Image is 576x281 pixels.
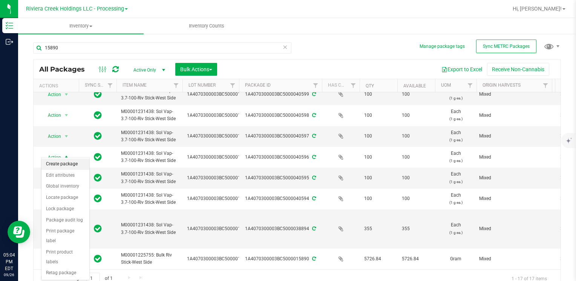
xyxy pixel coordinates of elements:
a: Origin Harvests [483,82,521,88]
li: Global inventory [41,181,89,192]
span: 100 [364,154,393,161]
div: 1A4070300003BC5000040599 [238,91,323,98]
p: (1 g ea.) [440,229,472,236]
p: (1 g ea.) [440,95,472,102]
span: 100 [402,174,430,182]
div: Value 1: Mixed [479,195,550,202]
span: 1A4070300003BC5000015890 [187,133,251,140]
span: In Sync [94,152,102,162]
span: 1A4070300003BC5000015890 [187,112,251,119]
span: Each [440,150,472,164]
span: 100 [402,154,430,161]
span: Sync from Compliance System [311,226,316,231]
span: Sync from Compliance System [311,113,316,118]
span: Sync METRC Packages [483,44,530,49]
span: Each [440,108,472,122]
a: Inventory [18,18,144,34]
span: 5726.84 [364,255,393,263]
a: Item Name [123,82,147,88]
a: Filter [227,79,239,92]
span: 1A4070300003BC5000015890 [187,154,251,161]
span: Action [41,110,61,121]
a: Filter [347,79,360,92]
a: UOM [441,82,451,88]
span: Each [440,221,472,236]
span: Hi, [PERSON_NAME]! [513,6,562,12]
span: Sync from Compliance System [311,175,316,180]
p: (1 g ea.) [440,178,472,185]
a: Filter [170,79,182,92]
div: Value 1: Mixed [479,133,550,140]
div: Value 1: Mixed [479,91,550,98]
p: (1 g ea.) [440,136,472,144]
div: 1A4070300003BC5000015890 [238,255,323,263]
p: (1 g ea.) [440,115,472,122]
span: select [62,89,71,100]
div: Value 1: Mixed [479,225,550,232]
span: All Packages [39,65,92,73]
span: M00001231438: Sol Vap-3.7-100-Riv Stick-West Side [121,150,178,164]
span: 100 [402,91,430,98]
div: 1A4070300003BC5000040594 [238,195,323,202]
li: Edit attributes [41,170,89,181]
span: Sync from Compliance System [311,256,316,261]
a: Sync Status [85,82,114,88]
div: Value 1: Mixed [479,255,550,263]
button: Bulk Actions [175,63,217,76]
span: Sync from Compliance System [311,92,316,97]
span: 1A4070300003BC5000015890 [187,255,251,263]
span: Gram [440,255,472,263]
span: M00001231438: Sol Vap-3.7-100-Riv Stick-West Side [121,108,178,122]
a: Filter [539,79,552,92]
a: Available [403,83,426,89]
a: Filter [464,79,476,92]
p: (1 g ea.) [440,157,472,164]
a: Filter [104,79,116,92]
span: M00001231438: Sol Vap-3.7-100-Riv Stick-West Side [121,87,178,102]
div: 1A4070300003BC5000040595 [238,174,323,182]
span: M00001231438: Sol Vap-3.7-100-Riv Stick-West Side [121,171,178,185]
span: M00001225755: Bulk Riv Stick-West Side [121,252,178,266]
span: Each [440,192,472,206]
span: Each [440,129,472,144]
a: Lot Number [188,82,216,88]
a: Package ID [245,82,271,88]
span: In Sync [94,110,102,121]
span: Inventory [18,23,144,29]
input: Search Package ID, Item Name, SKU, Lot or Part Number... [33,42,291,53]
span: In Sync [94,193,102,204]
div: 1A4070300003BC5000040597 [238,133,323,140]
span: select [62,131,71,142]
span: 5726.84 [402,255,430,263]
span: In Sync [94,254,102,264]
li: Retag package [41,267,89,279]
p: 05:04 PM EDT [3,252,15,272]
span: Sync from Compliance System [311,133,316,139]
span: Riviera Creek Holdings LLC - Processing [26,6,124,12]
inline-svg: Inventory [6,22,13,29]
li: Print package label [41,226,89,246]
div: 1A4070300003BC5000040598 [238,112,323,119]
span: 1A4070300003BC5000015890 [187,195,251,202]
span: Sync from Compliance System [311,196,316,201]
span: 100 [364,195,393,202]
span: In Sync [94,173,102,183]
div: 1A4070300003BC5000038894 [238,225,323,232]
div: Value 1: Mixed [479,174,550,182]
a: Qty [366,83,374,89]
div: 1A4070300003BC5000040596 [238,154,323,161]
span: In Sync [94,223,102,234]
li: Print product labels [41,247,89,267]
li: Create package [41,159,89,170]
span: M00001231438: Sol Vap-3.7-100-Riv Stick-West Side [121,192,178,206]
span: Action [41,152,61,163]
span: Each [440,87,472,102]
span: Action [41,89,61,100]
li: Package audit log [41,215,89,226]
li: Locate package [41,192,89,203]
p: 09/26 [3,272,15,278]
div: Value 1: Mixed [479,154,550,161]
span: 1A4070300003BC5000015890 [187,91,251,98]
th: Has COA [322,79,360,92]
span: Sync from Compliance System [311,154,316,160]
